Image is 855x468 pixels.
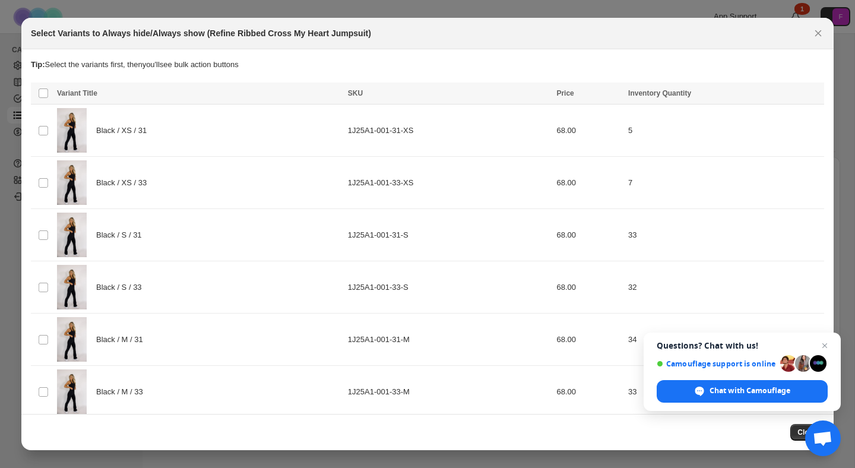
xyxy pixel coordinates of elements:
[344,157,553,209] td: 1J25A1-001-33-XS
[556,89,574,97] span: Price
[625,261,824,314] td: 32
[657,380,828,403] div: Chat with Camouflage
[553,314,625,366] td: 68.00
[344,261,553,314] td: 1J25A1-001-33-S
[31,27,371,39] h2: Select Variants to Always hide/Always show (Refine Ribbed Cross My Heart Jumpsuit)
[344,105,553,157] td: 1J25A1-001-31-XS
[96,229,148,241] span: Black / S / 31
[96,125,153,137] span: Black / XS / 31
[344,209,553,261] td: 1J25A1-001-31-S
[57,160,87,205] img: G81A5587.jpg
[57,265,87,309] img: G81A5587.jpg
[797,428,817,437] span: Close
[628,89,691,97] span: Inventory Quantity
[57,317,87,362] img: G81A5587.jpg
[625,314,824,366] td: 34
[805,420,841,456] div: Open chat
[657,359,776,368] span: Camouflage support is online
[96,334,150,346] span: Black / M / 31
[625,366,824,418] td: 33
[553,157,625,209] td: 68.00
[657,341,828,350] span: Questions? Chat with us!
[57,369,87,414] img: G81A5587.jpg
[31,60,45,69] strong: Tip:
[790,424,824,441] button: Close
[96,386,150,398] span: Black / M / 33
[553,366,625,418] td: 68.00
[553,261,625,314] td: 68.00
[344,314,553,366] td: 1J25A1-001-31-M
[344,366,553,418] td: 1J25A1-001-33-M
[553,209,625,261] td: 68.00
[31,59,824,71] p: Select the variants first, then you'll see bulk action buttons
[553,105,625,157] td: 68.00
[57,213,87,257] img: G81A5587.jpg
[96,177,153,189] span: Black / XS / 33
[818,339,832,353] span: Close chat
[96,282,148,293] span: Black / S / 33
[625,157,824,209] td: 7
[625,209,824,261] td: 33
[57,89,97,97] span: Variant Title
[710,385,790,396] span: Chat with Camouflage
[625,105,824,157] td: 5
[810,25,826,42] button: Close
[57,108,87,153] img: G81A5587.jpg
[348,89,363,97] span: SKU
